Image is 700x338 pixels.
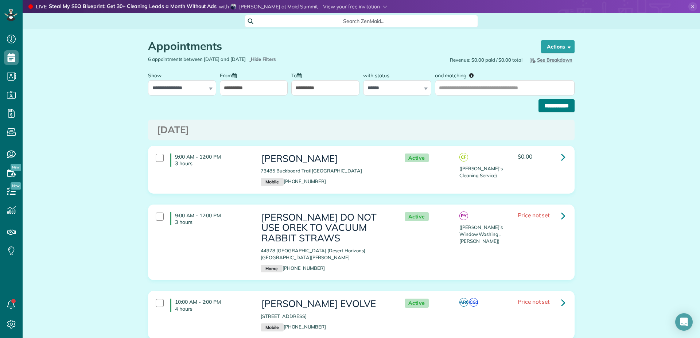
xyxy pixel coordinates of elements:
[230,4,236,9] img: jonathan-rodrigues-1e5371cb4a9a46eb16665235fd7a13046ed8d1c2ef2990724ac59ee3a94a2827.jpg
[261,323,283,331] small: Mobile
[170,212,250,225] h4: 9:00 AM - 12:00 PM
[405,154,429,163] span: Active
[459,224,503,244] span: ([PERSON_NAME]'s Window Washing , [PERSON_NAME])
[459,166,503,178] span: ([PERSON_NAME]'s Cleaning Service)
[675,313,693,331] div: Open Intercom Messenger
[175,160,250,167] p: 3 hours
[291,68,305,82] label: To
[450,57,522,63] span: Revenue: $0.00 paid / $0.00 total
[261,265,325,271] a: Home[PHONE_NUMBER]
[157,125,565,135] h3: [DATE]
[251,56,276,63] span: Hide Filters
[11,182,21,190] span: New
[249,56,276,62] a: Hide Filters
[518,153,532,160] span: $0.00
[526,56,575,64] button: See Breakdown
[541,40,575,53] button: Actions
[469,298,478,307] span: CG1
[261,324,326,330] a: Mobile[PHONE_NUMBER]
[261,265,282,273] small: Home
[518,298,550,305] span: Price not set
[459,298,468,307] span: AR6
[143,56,361,63] div: 6 appointments between [DATE] and [DATE]
[175,306,250,312] p: 4 hours
[261,178,283,186] small: Mobile
[459,211,468,220] span: PY
[435,68,479,82] label: and matching
[239,3,318,10] span: [PERSON_NAME] at Maid Summit
[219,3,229,10] span: with
[261,247,390,261] p: 44978 [GEOGRAPHIC_DATA] (Desert Horizons) [GEOGRAPHIC_DATA][PERSON_NAME]
[405,212,429,221] span: Active
[528,57,572,63] span: See Breakdown
[405,299,429,308] span: Active
[261,178,326,184] a: Mobile[PHONE_NUMBER]
[220,68,240,82] label: From
[49,3,217,11] strong: Steal My SEO Blueprint: Get 30+ Cleaning Leads a Month Without Ads
[459,153,468,162] span: CF
[170,299,250,312] h4: 10:00 AM - 2:00 PM
[261,167,390,174] p: 73485 Buckboard Trail [GEOGRAPHIC_DATA]
[261,313,390,320] p: [STREET_ADDRESS]
[261,212,390,244] h3: [PERSON_NAME] DO NOT USE OREK TO VACUUM RABBIT STRAWS
[261,154,390,164] h3: [PERSON_NAME]
[170,154,250,167] h4: 9:00 AM - 12:00 PM
[261,299,390,309] h3: [PERSON_NAME] EVOLVE
[11,164,21,171] span: New
[148,40,527,52] h1: Appointments
[518,211,550,219] span: Price not set
[175,219,250,225] p: 3 hours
